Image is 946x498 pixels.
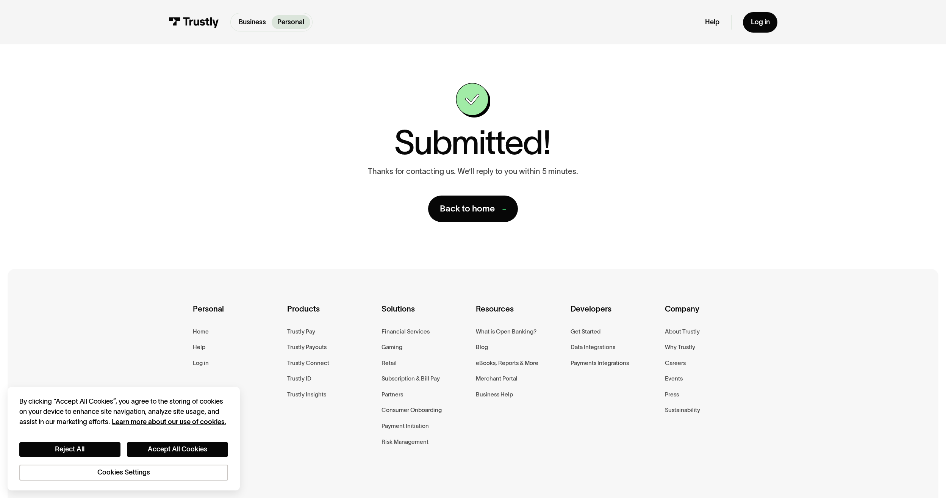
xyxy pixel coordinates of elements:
a: Data Integrations [571,342,615,352]
a: Trustly Payouts [287,342,327,352]
div: Company [665,302,753,327]
a: More information about your privacy, opens in a new tab [112,418,226,426]
a: eBooks, Reports & More [476,358,538,368]
div: By clicking “Accept All Cookies”, you agree to the storing of cookies on your device to enhance s... [19,396,228,427]
img: Trustly Logo [169,17,219,28]
div: Solutions [382,302,470,327]
a: Risk Management [382,437,428,447]
button: Accept All Cookies [127,442,228,457]
a: Business Help [476,390,513,399]
a: Blog [476,342,488,352]
a: Trustly Connect [287,358,329,368]
div: Developers [571,302,659,327]
a: Sustainability [665,405,700,415]
div: Personal [193,302,281,327]
a: What is Open Banking? [476,327,536,337]
a: Financial Services [382,327,430,337]
a: Payments Integrations [571,358,629,368]
div: Back to home [440,203,495,215]
div: Resources [476,302,564,327]
a: Trustly ID [287,374,311,384]
p: Personal [277,17,304,27]
p: Thanks for contacting us. We’ll reply to you within 5 minutes. [368,167,578,176]
button: Reject All [19,442,120,457]
a: About Trustly [665,327,700,337]
div: Cookie banner [8,387,239,490]
a: Payment Initiation [382,421,429,431]
a: Trustly Insights [287,390,326,399]
a: Home [193,327,209,337]
a: Careers [665,358,686,368]
a: Get Started [571,327,600,337]
a: Merchant Portal [476,374,518,384]
a: Subscription & Bill Pay [382,374,440,384]
a: Trustly Pay [287,327,315,337]
a: Retail [382,358,397,368]
a: Back to home [428,196,518,222]
a: Press [665,390,679,399]
a: Gaming [382,342,402,352]
a: Log in [743,12,777,33]
a: Events [665,374,683,384]
a: Business [233,15,272,29]
a: Why Trustly [665,342,695,352]
a: Log in [193,358,209,368]
h1: Submitted! [394,125,550,159]
a: Consumer Onboarding [382,405,442,415]
a: Help [705,18,719,27]
div: Products [287,302,375,327]
a: Help [193,342,205,352]
div: Log in [751,18,770,27]
div: Privacy [19,396,228,481]
p: Business [239,17,266,27]
a: Personal [272,15,310,29]
button: Cookies Settings [19,465,228,481]
a: Partners [382,390,403,399]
